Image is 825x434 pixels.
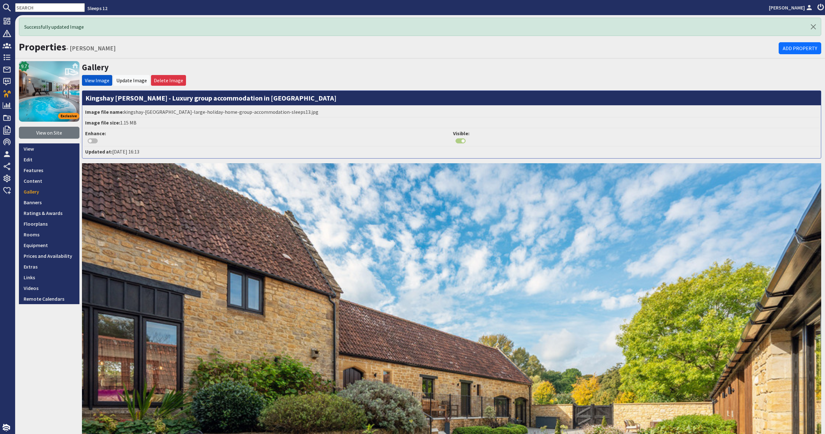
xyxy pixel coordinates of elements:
a: Remote Calendars [19,293,79,304]
a: View on Site [19,127,79,139]
iframe: Toggle Customer Support [793,402,812,421]
a: Properties [19,41,66,53]
a: Gallery [19,186,79,197]
a: Update Image [116,77,147,84]
strong: Updated at: [85,148,112,155]
a: Videos [19,283,79,293]
a: Content [19,176,79,186]
li: kingshay-[GEOGRAPHIC_DATA]-large-holiday-home-group-accommodation-sleeps13.jpg [84,107,819,118]
a: View Image [85,77,109,84]
a: Kingshay Barton's icon9.7Exclusive [19,61,79,122]
a: Rooms [19,229,79,240]
strong: Enhance: [85,130,106,136]
li: [DATE] 16:13 [84,147,819,157]
small: - [PERSON_NAME] [66,44,116,52]
a: Add Property [779,42,821,54]
a: Floorplans [19,218,79,229]
a: Equipment [19,240,79,251]
strong: Visible: [453,130,469,136]
a: [PERSON_NAME] [769,4,814,11]
a: View [19,143,79,154]
span: Exclusive [58,113,79,119]
a: Edit [19,154,79,165]
span: 9.7 [21,62,27,70]
a: Gallery [82,62,109,72]
a: Extras [19,261,79,272]
a: Sleeps 12 [87,5,107,11]
h3: Kingshay [PERSON_NAME] - Luxury group accommodation in [GEOGRAPHIC_DATA] [82,91,821,105]
a: Prices and Availability [19,251,79,261]
strong: Image file size: [85,119,120,126]
div: Successfully updated Image [19,18,821,36]
li: 1.15 MB [84,118,819,128]
a: Features [19,165,79,176]
a: Delete Image [154,77,183,84]
a: Ratings & Awards [19,208,79,218]
strong: Image file name: [85,109,124,115]
img: Kingshay Barton's icon [19,61,79,122]
input: SEARCH [15,3,85,12]
a: Banners [19,197,79,208]
a: Links [19,272,79,283]
img: staytech_i_w-64f4e8e9ee0a9c174fd5317b4b171b261742d2d393467e5bdba4413f4f884c10.svg [3,424,10,431]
